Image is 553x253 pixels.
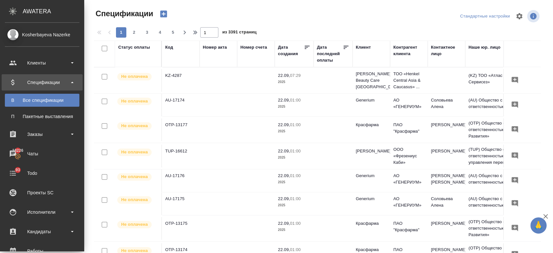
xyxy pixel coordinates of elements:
[162,94,200,116] td: AU-17174
[12,167,24,173] span: 93
[356,71,387,90] p: [PERSON_NAME] Beauty Care [GEOGRAPHIC_DATA]
[121,98,148,104] p: Не оплачена
[5,94,79,107] a: ВВсе спецификации
[121,197,148,203] p: Не оплачена
[278,221,290,226] p: 22.09,
[278,173,290,178] p: 22.09,
[5,110,79,123] a: ППакетные выставления
[5,58,79,68] div: Клиенты
[428,169,465,192] td: [PERSON_NAME] [PERSON_NAME]
[278,44,304,57] div: Дата создания
[428,118,465,141] td: [PERSON_NAME]
[162,169,200,192] td: AU-17176
[5,149,79,159] div: Чаты
[290,73,301,78] p: 07:29
[168,29,178,36] span: 5
[393,173,424,186] p: АО «ГЕНЕРИУМ»
[465,215,543,241] td: (OTP) Общество с ограниченной ответственностью «Вектор Развития»
[168,27,178,38] button: 5
[2,146,83,162] a: 18226Чаты
[156,8,171,19] button: Создать
[118,44,150,51] div: Статус оплаты
[428,192,465,215] td: Соловьева Алена
[356,220,387,227] p: Красфарма
[512,8,527,24] span: Настроить таблицу
[278,98,290,102] p: 22.09,
[5,129,79,139] div: Заказы
[465,117,543,143] td: (OTP) Общество с ограниченной ответственностью «Вектор Развития»
[5,227,79,236] div: Кандидаты
[290,122,301,127] p: 01:00
[121,149,148,155] p: Не оплачена
[290,221,301,226] p: 01:00
[356,173,387,179] p: Generium
[165,44,173,51] div: Код
[278,202,310,209] p: 2025
[8,147,27,154] span: 18226
[142,27,152,38] button: 3
[356,196,387,202] p: Generium
[393,146,424,166] p: ООО «Фрезениус Каби»
[290,247,301,252] p: 01:00
[129,29,139,36] span: 2
[317,44,343,64] div: Дата последней оплаты
[356,122,387,128] p: Красфарма
[278,196,290,201] p: 22.09,
[8,113,76,120] div: Пакетные выставления
[278,128,310,135] p: 2025
[356,44,371,51] div: Клиент
[121,123,148,129] p: Не оплачена
[278,227,310,233] p: 2025
[5,168,79,178] div: Todo
[162,118,200,141] td: OTP-13177
[428,217,465,240] td: [PERSON_NAME]
[5,78,79,87] div: Спецификации
[278,103,310,110] p: 2025
[162,217,200,240] td: OTP-13175
[278,73,290,78] p: 22.09,
[121,73,148,80] p: Не оплачена
[290,149,301,153] p: 01:00
[393,44,424,57] div: Контрагент клиента
[356,97,387,103] p: Generium
[465,69,543,92] td: (KZ) ТОО «Атлас Лэнгвидж Сервисез»
[162,192,200,215] td: AU-17175
[5,31,79,38] div: Kosherbayeva Nazerke
[458,11,512,21] div: split button
[5,188,79,198] div: Проекты SC
[2,165,83,181] a: 93Todo
[162,69,200,92] td: KZ-4287
[527,10,541,22] span: Посмотреть информацию
[465,94,543,116] td: (AU) Общество с ограниченной ответственностью "АЛС"
[428,145,465,167] td: [PERSON_NAME]
[5,207,79,217] div: Исполнители
[290,98,301,102] p: 01:00
[393,97,424,110] p: АО «ГЕНЕРИУМ»
[465,169,543,192] td: (AU) Общество с ограниченной ответственностью "АЛС"
[393,220,424,233] p: ПАО "Красфарма"
[431,44,462,57] div: Контактное лицо
[356,148,387,154] p: [PERSON_NAME]
[8,97,76,103] div: Все спецификации
[121,174,148,180] p: Не оплачена
[465,192,543,215] td: (AU) Общество с ограниченной ответственностью "АЛС"
[2,185,83,201] a: Проекты SC
[142,29,152,36] span: 3
[278,122,290,127] p: 22.09,
[129,27,139,38] button: 2
[121,221,148,228] p: Не оплачена
[94,8,153,19] span: Спецификации
[393,71,424,90] p: ТОО «Henkel Central Asia & Caucasus» ...
[240,44,267,51] div: Номер счета
[162,145,200,167] td: TUP-16612
[393,196,424,209] p: АО «ГЕНЕРИУМ»
[155,27,165,38] button: 4
[428,94,465,116] td: Соловьева Алена
[278,247,290,252] p: 22.09,
[278,79,310,85] p: 2025
[278,179,310,186] p: 2025
[290,196,301,201] p: 01:00
[468,44,501,51] div: Наше юр. лицо
[23,5,84,18] div: AWATERA
[278,154,310,161] p: 2025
